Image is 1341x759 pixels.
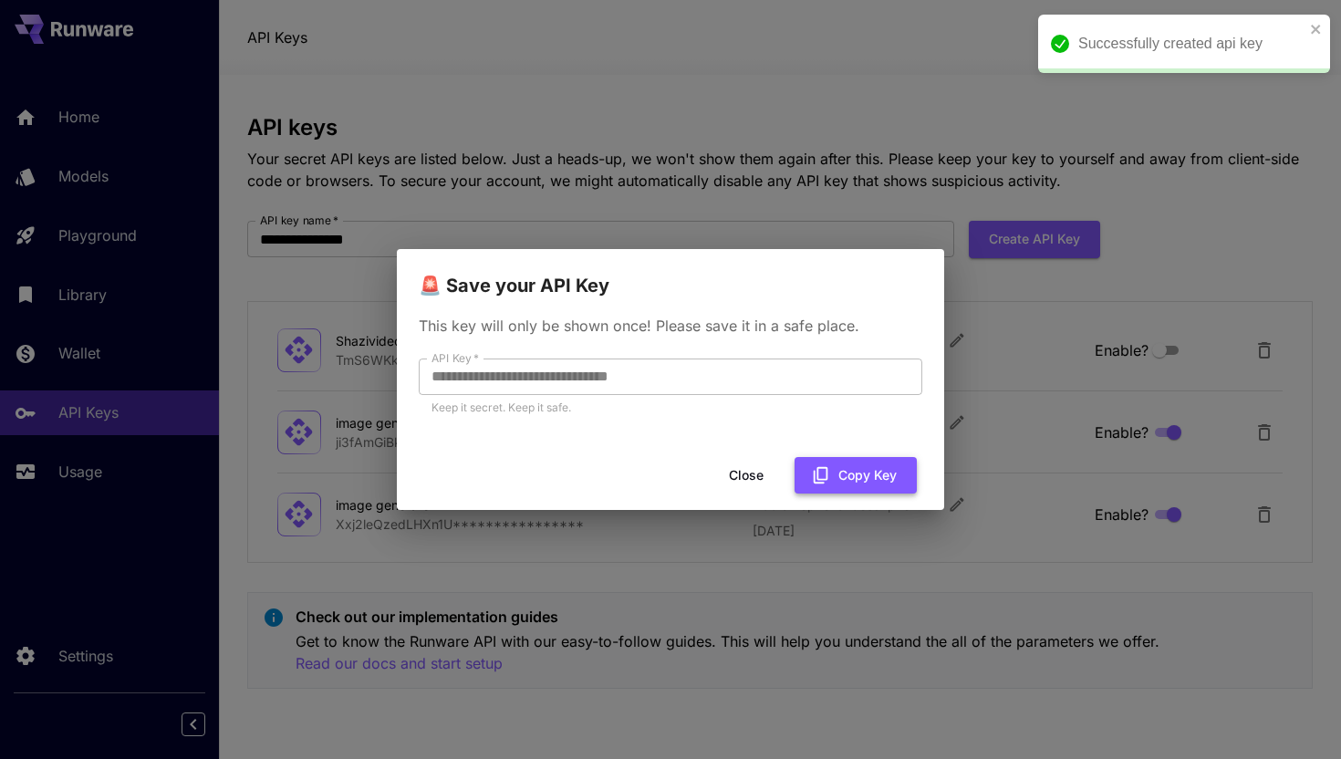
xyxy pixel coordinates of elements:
[419,315,922,337] p: This key will only be shown once! Please save it in a safe place.
[431,350,479,366] label: API Key
[397,249,944,300] h2: 🚨 Save your API Key
[1310,22,1323,36] button: close
[705,457,787,494] button: Close
[795,457,917,494] button: Copy Key
[1078,33,1305,55] div: Successfully created api key
[431,399,910,417] p: Keep it secret. Keep it safe.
